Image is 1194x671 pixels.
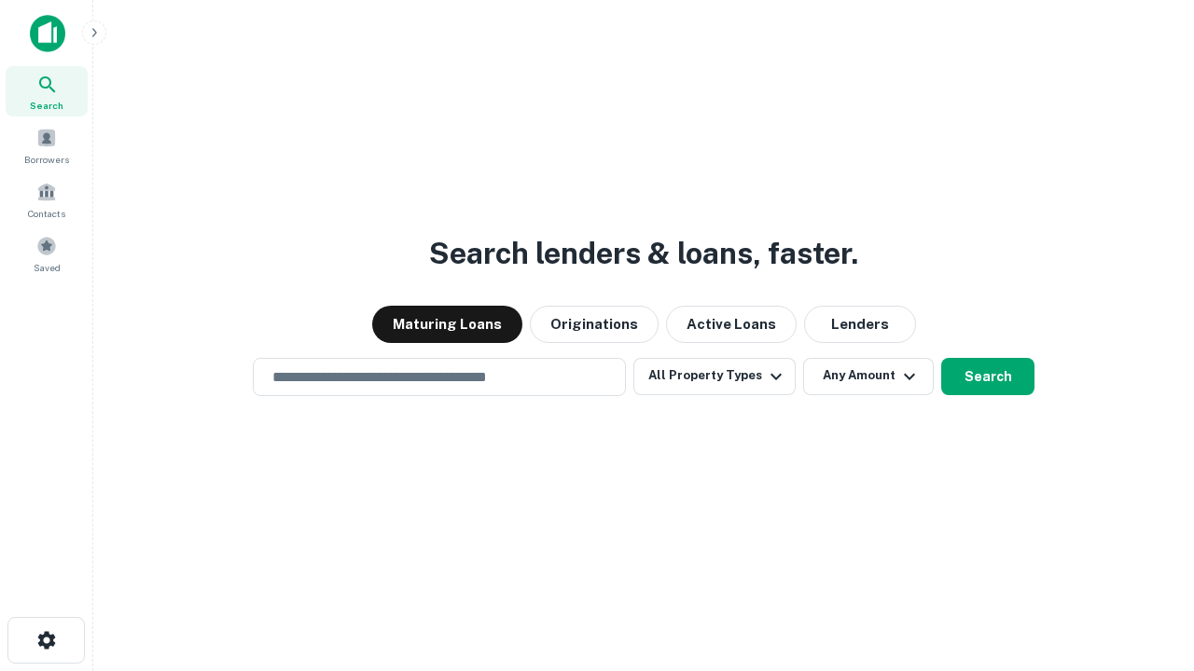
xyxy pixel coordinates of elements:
[28,206,65,221] span: Contacts
[6,66,88,116] a: Search
[804,306,916,343] button: Lenders
[30,15,65,52] img: capitalize-icon.png
[941,358,1034,395] button: Search
[30,98,63,113] span: Search
[1101,522,1194,611] iframe: Chat Widget
[34,260,61,275] span: Saved
[803,358,934,395] button: Any Amount
[6,228,88,279] a: Saved
[633,358,796,395] button: All Property Types
[6,174,88,225] a: Contacts
[429,231,858,276] h3: Search lenders & loans, faster.
[530,306,659,343] button: Originations
[372,306,522,343] button: Maturing Loans
[6,120,88,171] a: Borrowers
[666,306,797,343] button: Active Loans
[24,152,69,167] span: Borrowers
